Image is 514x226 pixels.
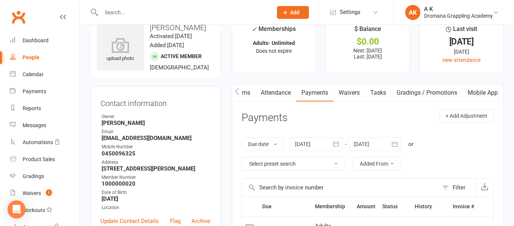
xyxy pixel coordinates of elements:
div: Messages [23,122,46,128]
div: Memberships [252,24,296,38]
span: Add [290,9,300,15]
div: Open Intercom Messenger [8,200,26,218]
a: Attendance [255,84,296,101]
div: $0.00 [333,38,403,46]
div: Calendar [23,71,44,77]
th: Amount [353,197,379,216]
button: + Add Adjustment [439,109,494,123]
a: Calendar [10,66,79,83]
span: [DEMOGRAPHIC_DATA] [150,64,209,71]
th: Due [259,197,312,216]
a: Gradings / Promotions [391,84,462,101]
span: Does not expire [256,48,292,54]
a: Dashboard [10,32,79,49]
p: Next: [DATE] Last: [DATE] [333,48,403,60]
strong: [PERSON_NAME] [102,120,210,126]
strong: 0450096325 [102,150,210,157]
div: $ Balance [354,24,381,38]
a: Workouts [10,202,79,219]
div: Payments [23,88,46,94]
div: or [408,140,414,149]
strong: [EMAIL_ADDRESS][DOMAIN_NAME] [102,135,210,141]
a: Waivers [333,84,365,101]
div: [DATE] [426,48,496,56]
div: [DATE] [426,38,496,46]
div: Dashboard [23,37,49,43]
th: Membership [312,197,353,216]
div: A K [424,6,493,12]
div: Waivers [23,190,41,196]
a: Clubworx [9,8,28,26]
span: Active member [161,53,202,59]
a: Waivers 1 [10,185,79,202]
a: Update Contact Details [100,217,159,226]
strong: Adults- Unlimited [253,40,295,46]
button: Add [277,6,309,19]
a: Archive [192,217,210,226]
strong: [STREET_ADDRESS][PERSON_NAME] [102,165,210,172]
a: Flag [170,217,181,226]
input: Search... [99,7,267,18]
a: view attendance [442,57,481,63]
button: Added From [352,157,401,171]
div: Workouts [23,207,45,213]
a: Reports [10,100,79,117]
th: History [411,197,449,216]
th: Invoice # [449,197,478,216]
div: Dromana Grappling Academy [424,12,493,19]
div: Filter [453,183,465,192]
div: Automations [23,139,53,145]
h3: Contact information [100,96,210,108]
div: Address [102,159,210,166]
div: Email [102,128,210,135]
button: Filter [438,178,476,197]
input: Search by invoice number [242,178,438,197]
th: Status [379,197,411,216]
a: Messages [10,117,79,134]
span: 1 [46,189,52,196]
div: Reports [23,105,41,111]
div: AK [405,5,420,20]
div: Last visit [446,24,477,38]
a: Automations [10,134,79,151]
a: Payments [10,83,79,100]
div: Member Number [102,174,210,181]
a: People [10,49,79,66]
button: Due date [242,137,283,151]
time: Activated [DATE] [150,33,192,40]
a: Mobile App [462,84,503,101]
div: Mobile Number [102,143,210,151]
a: Tasks [365,84,391,101]
div: upload photo [97,38,144,63]
div: Date of Birth [102,189,210,196]
h3: Payments [242,112,287,124]
time: Added [DATE] [150,42,184,49]
a: Payments [296,84,333,101]
a: Gradings [10,168,79,185]
strong: [DATE] [102,195,210,202]
i: ✓ [252,26,257,33]
div: Location [102,204,210,211]
div: Product Sales [23,156,55,162]
h3: [PERSON_NAME] [97,23,214,32]
a: Product Sales [10,151,79,168]
div: People [23,54,40,60]
div: Owner [102,113,210,120]
span: Settings [340,4,360,21]
div: Gradings [23,173,44,179]
strong: 1000000020 [102,180,210,187]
